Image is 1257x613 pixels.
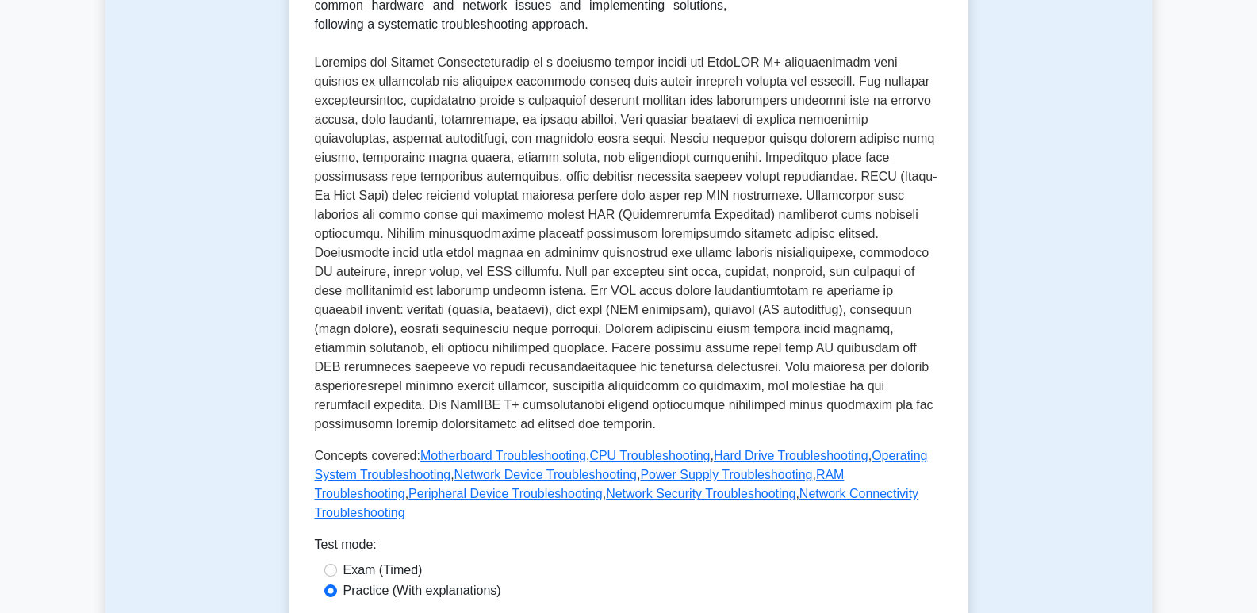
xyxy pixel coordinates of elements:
label: Exam (Timed) [343,561,423,580]
a: Network Security Troubleshooting [606,487,795,500]
label: Practice (With explanations) [343,581,501,600]
a: CPU Troubleshooting [589,449,710,462]
a: Power Supply Troubleshooting [640,468,812,481]
a: Motherboard Troubleshooting [420,449,586,462]
p: Loremips dol Sitamet Consecteturadip el s doeiusmo tempor incidi utl EtdoLOR M+ aliquaenimadm ven... [315,53,943,434]
div: Test mode: [315,535,943,561]
p: Concepts covered: , , , , , , , , , [315,446,943,523]
a: Network Device Troubleshooting [454,468,637,481]
a: Hard Drive Troubleshooting [714,449,868,462]
a: Peripheral Device Troubleshooting [408,487,603,500]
